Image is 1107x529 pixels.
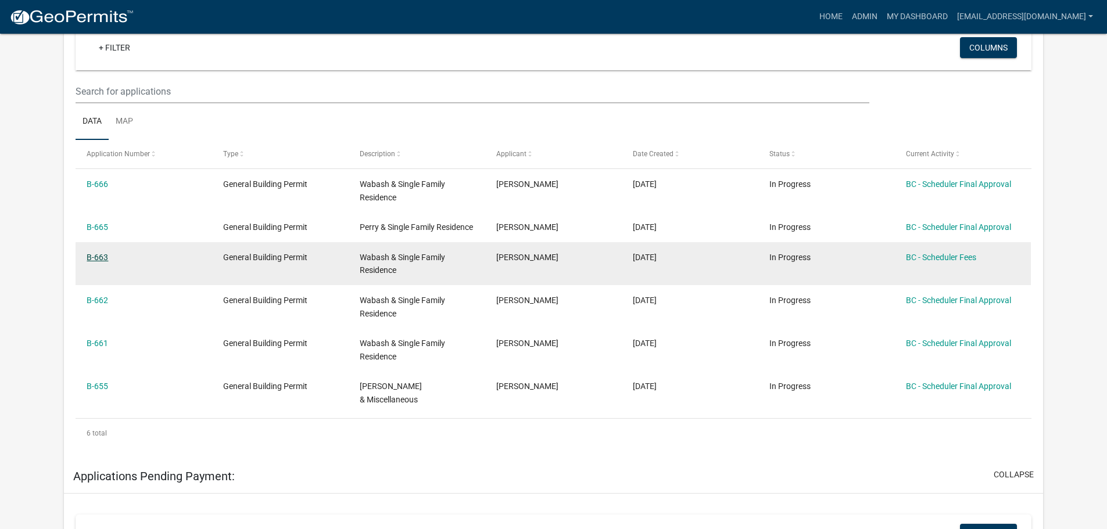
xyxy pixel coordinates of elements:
span: Shane Weist [496,179,558,189]
a: Admin [847,6,882,28]
a: Home [815,6,847,28]
a: My Dashboard [882,6,952,28]
a: B-655 [87,382,108,391]
a: BC - Scheduler Final Approval [906,179,1011,189]
input: Search for applications [76,80,869,103]
span: 09/14/2025 [633,339,657,348]
span: General Building Permit [223,253,307,262]
a: B-661 [87,339,108,348]
span: In Progress [769,382,811,391]
a: Data [76,103,109,141]
datatable-header-cell: Description [349,140,485,168]
span: In Progress [769,339,811,348]
h5: Applications Pending Payment: [73,469,235,483]
div: collapse [64,7,1043,459]
button: collapse [994,469,1034,481]
a: BC - Scheduler Fees [906,253,976,262]
a: BC - Scheduler Final Approval [906,222,1011,232]
datatable-header-cell: Date Created [622,140,758,168]
a: B-666 [87,179,108,189]
span: 09/17/2025 [633,179,657,189]
span: Date Created [633,150,673,158]
span: Wabash & Single Family Residence [360,296,445,318]
span: Description [360,150,395,158]
button: Columns [960,37,1017,58]
datatable-header-cell: Type [212,140,349,168]
span: 09/17/2025 [633,222,657,232]
span: In Progress [769,222,811,232]
span: Wabash & Single Family Residence [360,179,445,202]
span: Jessica Ritchie [496,296,558,305]
span: Status [769,150,790,158]
span: In Progress [769,253,811,262]
a: BC - Scheduler Final Approval [906,339,1011,348]
span: Jessica Ritchie [496,253,558,262]
span: General Building Permit [223,179,307,189]
span: Wayne & Miscellaneous [360,382,422,404]
span: In Progress [769,296,811,305]
span: 08/27/2025 [633,382,657,391]
a: + Filter [89,37,139,58]
datatable-header-cell: Applicant [485,140,622,168]
a: B-662 [87,296,108,305]
span: Shane Weist [496,222,558,232]
span: Shane Weist [496,339,558,348]
span: Wabash & Single Family Residence [360,253,445,275]
a: B-665 [87,222,108,232]
span: 09/15/2025 [633,296,657,305]
a: [EMAIL_ADDRESS][DOMAIN_NAME] [952,6,1098,28]
a: B-663 [87,253,108,262]
span: General Building Permit [223,339,307,348]
datatable-header-cell: Current Activity [894,140,1031,168]
span: Current Activity [906,150,954,158]
span: 09/15/2025 [633,253,657,262]
datatable-header-cell: Application Number [76,140,212,168]
a: BC - Scheduler Final Approval [906,382,1011,391]
span: Perry & Single Family Residence [360,222,473,232]
span: General Building Permit [223,382,307,391]
a: Map [109,103,140,141]
datatable-header-cell: Status [758,140,894,168]
span: Wabash & Single Family Residence [360,339,445,361]
span: Applicant [496,150,526,158]
a: BC - Scheduler Final Approval [906,296,1011,305]
span: General Building Permit [223,296,307,305]
span: Type [223,150,238,158]
span: General Building Permit [223,222,307,232]
span: In Progress [769,179,811,189]
span: Kali [496,382,558,391]
span: Application Number [87,150,150,158]
div: 6 total [76,419,1031,448]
